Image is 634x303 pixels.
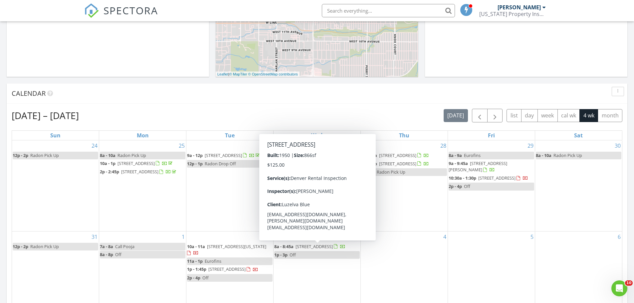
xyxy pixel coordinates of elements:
[12,140,99,231] td: Go to August 24, 2025
[377,169,405,175] span: Radon Pick Up
[449,160,468,166] span: 9a - 9:45a
[355,231,360,242] a: Go to September 3, 2025
[84,9,158,23] a: SPECTORA
[521,109,538,122] button: day
[611,280,627,296] iframe: Intercom live chat
[579,109,598,122] button: 4 wk
[613,140,622,151] a: Go to August 30, 2025
[479,11,546,17] div: Colorado Property Inspectors, LLC
[216,72,300,77] div: |
[187,275,200,281] span: 2p - 4p
[449,152,462,158] span: 8a - 9a
[207,243,266,249] span: [STREET_ADDRESS][US_STATE]
[361,161,377,167] span: 12p - 3p
[208,266,246,272] span: [STREET_ADDRESS]
[361,161,429,167] a: 12p - 3p [STREET_ADDRESS]
[449,175,528,181] a: 10:30a - 1:30p [STREET_ADDRESS]
[187,258,203,264] span: 11a - 1p
[180,231,186,242] a: Go to September 1, 2025
[398,131,411,140] a: Thursday
[448,140,535,231] td: Go to August 29, 2025
[598,109,622,122] button: month
[205,258,221,264] span: Eurofins
[12,109,79,122] h2: [DATE] – [DATE]
[100,152,115,158] span: 8a - 10a
[187,265,273,273] a: 1p - 1:45p [STREET_ADDRESS]
[526,140,535,151] a: Go to August 29, 2025
[13,243,28,249] span: 12p - 2p
[444,109,468,122] button: [DATE]
[464,183,470,189] span: Off
[361,152,447,160] a: 8a - 11a [STREET_ADDRESS]
[553,152,582,158] span: Radon Pick Up
[361,152,377,158] span: 8a - 11a
[187,243,273,257] a: 10a - 11a [STREET_ADDRESS][US_STATE]
[187,152,261,158] a: 9a - 12p [STREET_ADDRESS]
[322,4,455,17] input: Search everything...
[100,243,113,249] span: 7a - 8a
[187,266,258,272] a: 1p - 1:45p [STREET_ADDRESS]
[30,243,59,249] span: Radon Pick Up
[205,161,236,167] span: Radon Drop Off
[487,131,496,140] a: Friday
[274,140,361,231] td: Go to August 27, 2025
[537,109,558,122] button: week
[117,152,146,158] span: Radon Pick Up
[104,3,158,17] span: SPECTORA
[187,152,273,160] a: 9a - 12p [STREET_ADDRESS]
[90,231,99,242] a: Go to August 31, 2025
[379,152,416,158] span: [STREET_ADDRESS]
[361,169,375,175] span: 2p - 4p
[187,161,203,167] span: 12p - 1p
[217,72,228,76] a: Leaflet
[30,152,59,158] span: Radon Pick Up
[449,160,507,173] a: 9a - 9:45a [STREET_ADDRESS][PERSON_NAME]
[100,169,119,175] span: 2p - 2:45p
[442,231,448,242] a: Go to September 4, 2025
[121,169,158,175] span: [STREET_ADDRESS]
[573,131,584,140] a: Saturday
[360,140,448,231] td: Go to August 28, 2025
[507,109,522,122] button: list
[625,280,633,286] span: 10
[100,160,185,168] a: 10a - 1p [STREET_ADDRESS]
[498,4,541,11] div: [PERSON_NAME]
[274,243,360,251] a: 8a - 8:45a [STREET_ADDRESS]
[439,140,448,151] a: Go to August 28, 2025
[464,152,481,158] span: Eurofins
[100,251,113,257] span: 8a - 8p
[187,266,206,272] span: 1p - 1:45p
[449,175,476,181] span: 10:30a - 1:30p
[100,160,115,166] span: 10a - 1p
[449,183,462,189] span: 2p - 4p
[117,160,155,166] span: [STREET_ADDRESS]
[229,72,247,76] a: © MapTiler
[100,160,174,166] a: 10a - 1p [STREET_ADDRESS]
[616,231,622,242] a: Go to September 6, 2025
[310,131,324,140] a: Wednesday
[100,168,185,176] a: 2p - 2:45p [STREET_ADDRESS]
[12,89,46,98] span: Calendar
[361,160,447,168] a: 12p - 3p [STREET_ADDRESS]
[187,152,203,158] span: 9a - 12p
[99,140,186,231] td: Go to August 25, 2025
[115,243,134,249] span: Call Pooja
[90,140,99,151] a: Go to August 24, 2025
[13,152,28,158] span: 12p - 2p
[296,243,333,249] span: [STREET_ADDRESS]
[274,252,288,258] span: 1p - 3p
[49,131,62,140] a: Sunday
[205,152,242,158] span: [STREET_ADDRESS]
[379,161,416,167] span: [STREET_ADDRESS]
[274,243,345,249] a: 8a - 8:45a [STREET_ADDRESS]
[274,243,294,249] span: 8a - 8:45a
[268,231,273,242] a: Go to September 2, 2025
[449,160,507,173] span: [STREET_ADDRESS][PERSON_NAME]
[224,131,236,140] a: Tuesday
[535,140,622,231] td: Go to August 30, 2025
[361,152,429,158] a: 8a - 11a [STREET_ADDRESS]
[487,109,503,122] button: Next
[187,243,205,249] span: 10a - 11a
[290,252,296,258] span: Off
[478,175,516,181] span: [STREET_ADDRESS]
